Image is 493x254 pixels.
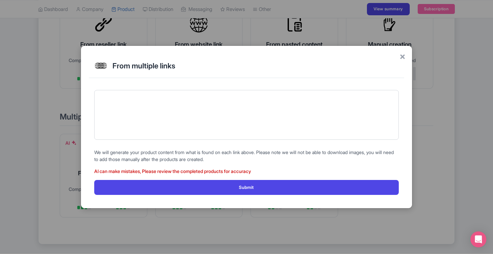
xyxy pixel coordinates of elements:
[470,231,486,247] div: Open Intercom Messenger
[94,168,399,175] p: AI can make mistakes, Please review the completed products for accuracy
[112,62,399,70] h2: From multiple links
[399,49,405,63] span: ×
[94,149,399,163] p: We will generate your product content from what is found on each link above. Please note we will ...
[94,180,399,195] button: Submit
